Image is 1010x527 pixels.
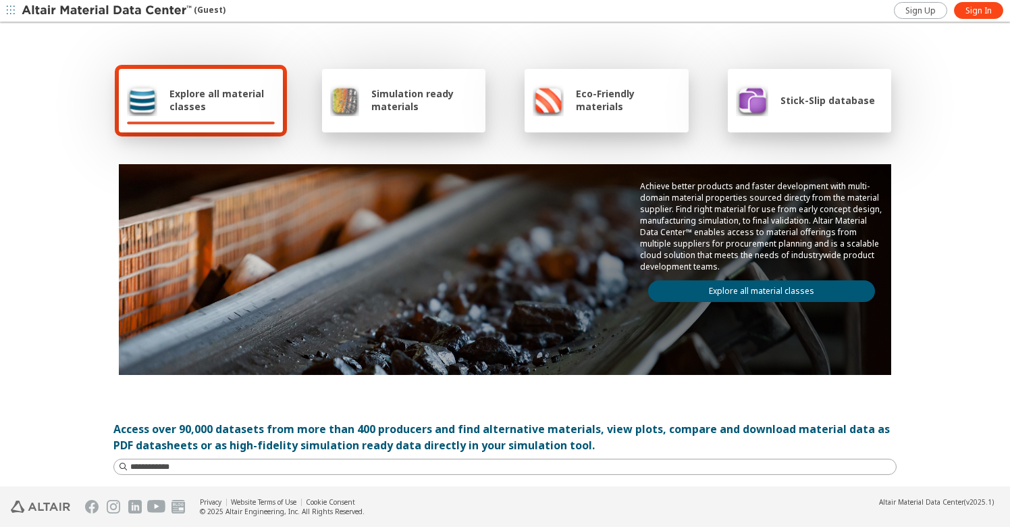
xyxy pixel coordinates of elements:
a: Privacy [200,497,221,507]
a: Explore all material classes [648,280,875,302]
a: Website Terms of Use [231,497,296,507]
img: Altair Material Data Center [22,4,194,18]
span: Eco-Friendly materials [576,87,680,113]
div: (v2025.1) [879,497,994,507]
img: Eco-Friendly materials [533,84,564,116]
span: Stick-Slip database [780,94,875,107]
div: (Guest) [22,4,225,18]
span: Explore all material classes [169,87,275,113]
div: Access over 90,000 datasets from more than 400 producers and find alternative materials, view plo... [113,421,897,453]
p: Achieve better products and faster development with multi-domain material properties sourced dire... [640,180,883,272]
div: © 2025 Altair Engineering, Inc. All Rights Reserved. [200,507,365,516]
img: Altair Engineering [11,501,70,513]
img: Explore all material classes [127,84,157,116]
img: Simulation ready materials [330,84,359,116]
img: Stick-Slip database [736,84,768,116]
a: Sign Up [894,2,947,19]
a: Sign In [954,2,1003,19]
span: Sign In [965,5,992,16]
span: Simulation ready materials [371,87,477,113]
span: Altair Material Data Center [879,497,964,507]
span: Sign Up [905,5,936,16]
a: Cookie Consent [306,497,355,507]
